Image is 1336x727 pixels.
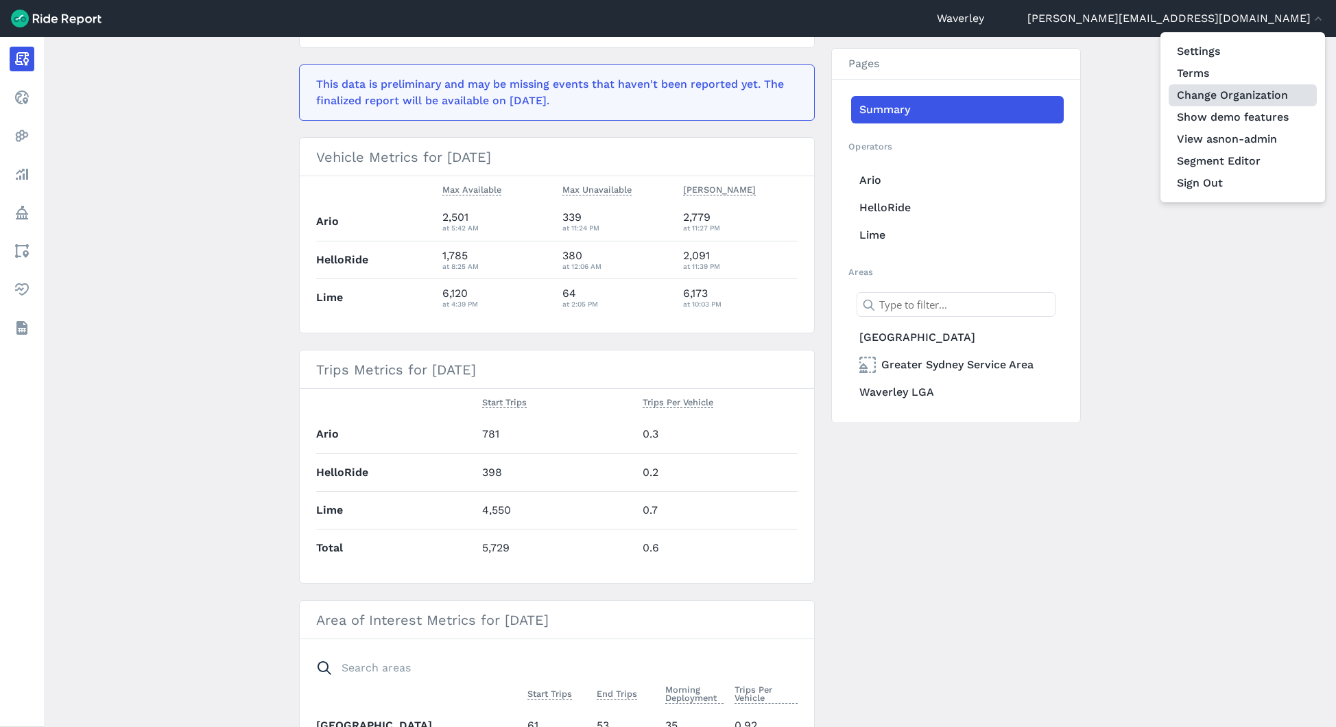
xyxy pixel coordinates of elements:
[1169,128,1317,150] button: View asnon-admin
[1169,150,1317,172] a: Segment Editor
[1169,106,1317,128] button: Show demo features
[1169,84,1317,106] a: Change Organization
[1169,172,1317,194] button: Sign Out
[1169,62,1317,84] a: Terms
[1169,40,1317,62] a: Settings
